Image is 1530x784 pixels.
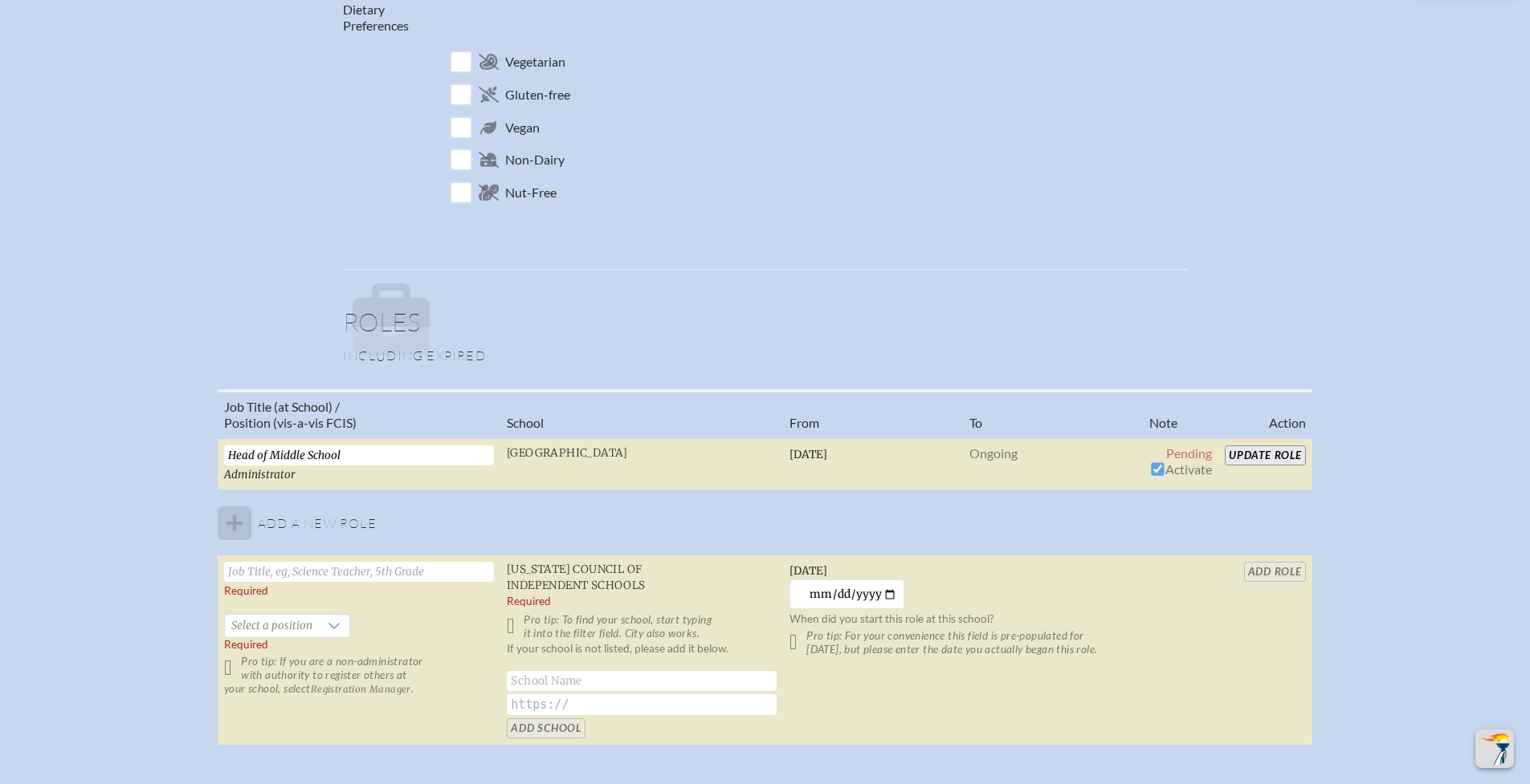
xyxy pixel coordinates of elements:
[505,185,557,201] span: Nut-Free
[507,694,777,715] input: https://
[789,448,827,461] span: [DATE]
[224,562,494,582] input: Job Title, eg, Science Teacher, 5th Grade
[789,629,1136,656] p: Pro tip: For your convenience this field is pre-populated for [DATE], but please enter the date y...
[1479,733,1511,765] img: To the top
[505,54,565,70] span: Vegetarian
[969,445,1018,461] span: Ongoing
[343,2,409,34] label: Dietary Preferences
[507,671,777,691] input: School Name
[343,347,1188,364] p: Including expired
[1218,391,1312,438] th: Action
[311,684,411,695] span: Registration Manager
[224,655,494,696] p: Pro tip: If you are a non-administrator with authority to register others at your school, select .
[1149,461,1212,477] span: Activate
[224,445,494,465] input: Eg, Science Teacher, 5th Grade
[224,584,268,598] label: Required
[507,642,728,669] label: If your school is not listed, please add it below.
[507,563,646,592] span: [US_STATE] Council of Independent Schools
[1475,729,1514,768] button: Scroll Top
[507,595,551,608] label: Required
[1143,391,1218,438] th: Note
[789,612,1136,626] p: When did you start this role at this school?
[224,468,296,481] span: Administrator
[218,391,500,438] th: Job Title (at School) / Position (vis-a-vis FCIS)
[500,391,783,438] th: School
[505,87,570,103] span: Gluten-free
[1166,445,1212,461] span: Pending
[963,391,1143,438] th: To
[224,638,268,651] span: Required
[505,152,565,168] span: Non-Dairy
[343,309,1188,347] h1: Roles
[225,615,319,637] span: Select a position
[507,613,777,640] p: Pro tip: To find your school, start typing it into the filter field. City also works.
[505,120,540,136] span: Vegan
[783,391,963,438] th: From
[507,446,628,460] span: [GEOGRAPHIC_DATA]
[789,564,827,578] span: [DATE]
[1225,445,1306,465] input: Update Role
